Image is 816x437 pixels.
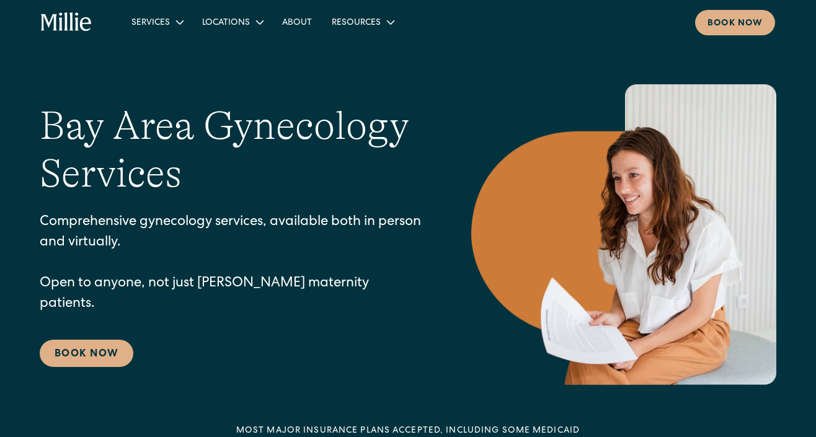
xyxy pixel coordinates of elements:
div: Locations [202,17,250,30]
div: Services [122,12,192,32]
a: Book Now [40,340,133,367]
div: Resources [322,12,403,32]
div: Locations [192,12,272,32]
div: Resources [332,17,381,30]
a: About [272,12,322,32]
a: home [41,12,92,32]
div: Services [131,17,170,30]
div: Book now [707,17,763,30]
a: Book now [695,10,775,35]
img: Smiling woman holding documents during a consultation, reflecting supportive guidance in maternit... [471,84,776,385]
h1: Bay Area Gynecology Services [40,102,422,198]
p: Comprehensive gynecology services, available both in person and virtually. Open to anyone, not ju... [40,213,422,315]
